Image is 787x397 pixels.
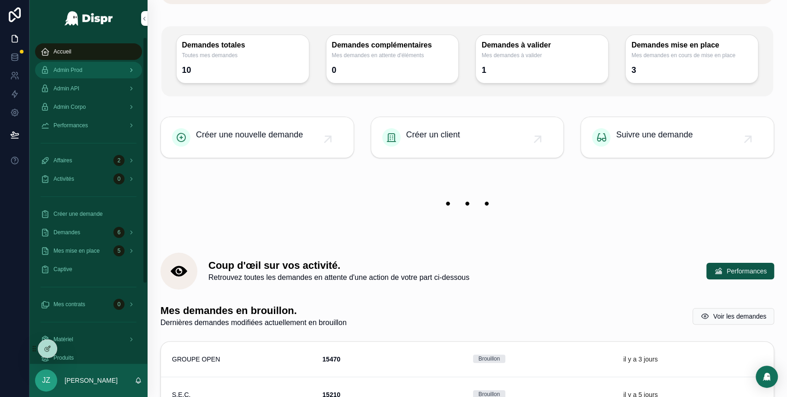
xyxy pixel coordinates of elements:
[322,356,340,363] strong: 15470
[42,375,50,386] span: JZ
[161,117,354,158] a: Créer une nouvelle demande
[692,308,774,325] button: Voir les demandes
[208,259,469,272] h1: Coup d'œil sur vos activité.
[53,122,88,129] span: Performances
[35,171,142,187] a: Activités0
[35,152,142,169] a: Affaires2
[481,63,486,77] div: 1
[53,266,72,273] span: Captive
[631,52,752,59] span: Mes demandes en cours de mise en place
[371,117,564,158] a: Créer un client
[35,261,142,278] a: Captive
[332,52,453,59] span: Mes demandes en attente d'éléments
[208,272,469,283] span: Retrouvez toutes les demandes en attente d'une action de votre part ci-dessous
[616,128,692,141] span: Suivre une demande
[53,66,83,74] span: Admin Prod
[35,62,142,78] a: Admin Prod
[53,85,79,92] span: Admin API
[182,52,303,59] span: Toutes mes demandes
[35,117,142,134] a: Performances
[631,41,752,50] h3: Demandes mise en place
[713,312,766,321] span: Voir les demandes
[113,299,124,310] div: 0
[160,317,347,328] span: Dernières demandes modifiées actuellement en brouillon
[332,41,453,50] h3: Demandes complémentaires
[196,128,303,141] span: Créer une nouvelle demande
[53,301,85,308] span: Mes contrats
[332,63,337,77] div: 0
[706,263,774,279] button: Performances
[35,80,142,97] a: Admin API
[30,37,148,364] div: scrollable content
[53,229,80,236] span: Demandes
[113,245,124,256] div: 5
[113,227,124,238] div: 6
[53,247,100,255] span: Mes mise en place
[35,296,142,313] a: Mes contrats0
[35,243,142,259] a: Mes mise en place5
[35,224,142,241] a: Demandes6
[113,155,124,166] div: 2
[113,173,124,184] div: 0
[182,41,303,50] h3: Demandes totales
[581,117,774,158] a: Suivre une demande
[35,43,142,60] a: Accueil
[53,354,74,361] span: Produits
[35,99,142,115] a: Admin Corpo
[481,52,603,59] span: Mes demandes à valider
[53,175,74,183] span: Activités
[35,206,142,222] a: Créer une demande
[406,128,460,141] span: Créer un client
[53,157,72,164] span: Affaires
[623,355,658,364] p: il y a 3 jours
[172,355,220,364] span: GROUPE OPEN
[35,331,142,348] a: Matériel
[65,376,118,385] p: [PERSON_NAME]
[160,304,347,317] h1: Mes demandes en brouillon.
[756,366,778,388] div: Open Intercom Messenger
[727,267,767,276] span: Performances
[631,63,636,77] div: 3
[35,350,142,366] a: Produits
[160,184,774,224] img: 22208-banner-empty.png
[53,210,103,218] span: Créer une demande
[182,63,191,77] div: 10
[481,41,603,50] h3: Demandes à valider
[64,11,113,26] img: App logo
[53,103,86,111] span: Admin Corpo
[53,48,71,55] span: Accueil
[53,336,73,343] span: Matériel
[479,355,500,363] div: Brouillon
